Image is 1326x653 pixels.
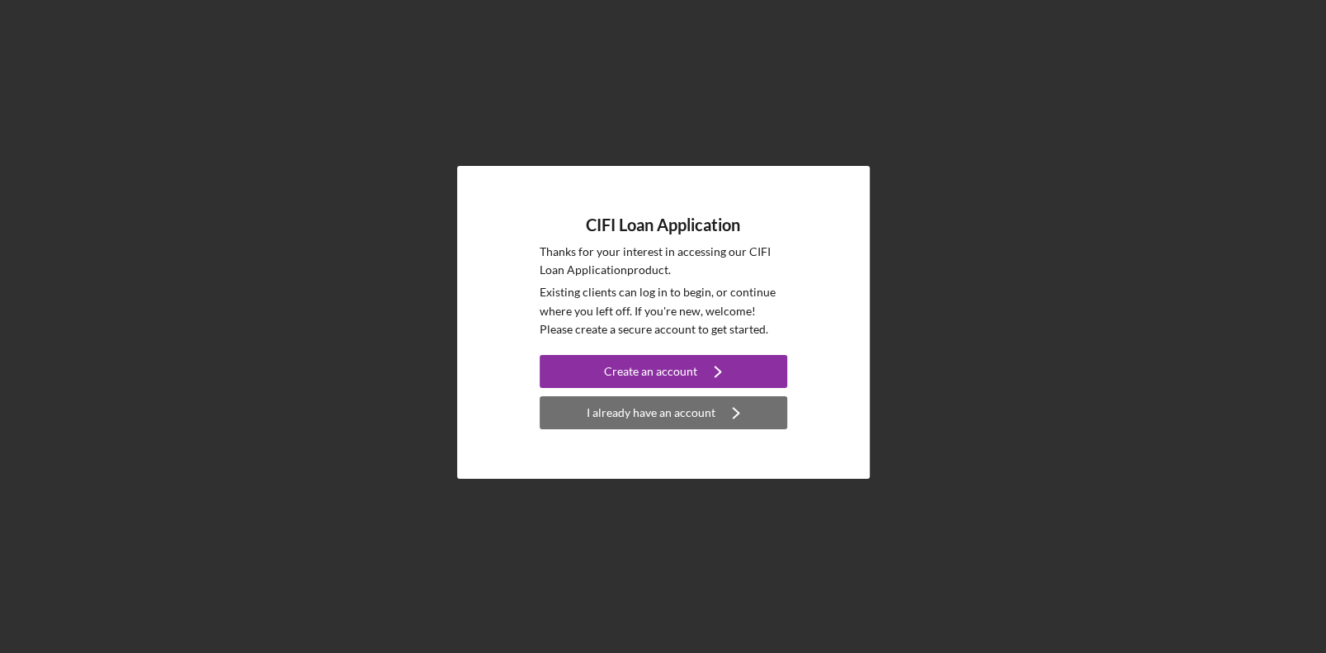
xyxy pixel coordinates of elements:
[587,396,715,429] div: I already have an account
[540,243,787,280] p: Thanks for your interest in accessing our CIFI Loan Application product.
[604,355,697,388] div: Create an account
[540,355,787,388] button: Create an account
[586,215,740,234] h4: CIFI Loan Application
[540,283,787,338] p: Existing clients can log in to begin, or continue where you left off. If you're new, welcome! Ple...
[540,355,787,392] a: Create an account
[540,396,787,429] button: I already have an account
